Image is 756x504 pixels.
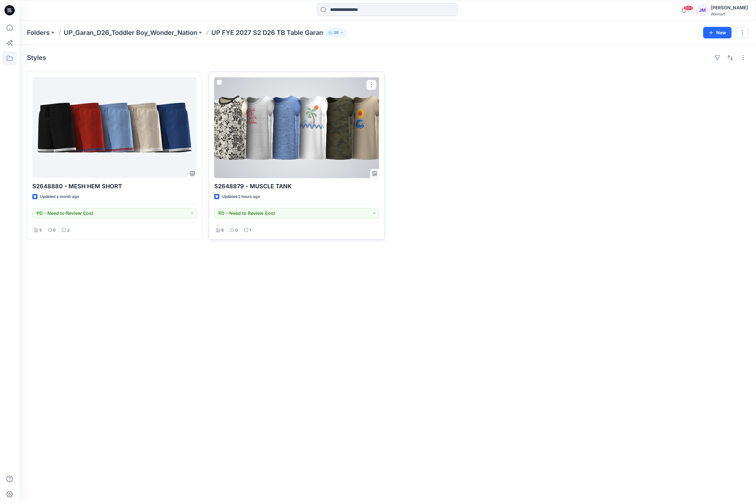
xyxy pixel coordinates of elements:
[222,193,260,200] p: Updated 2 hours ago
[326,28,347,37] button: 39
[27,54,46,61] h4: Styles
[235,227,238,234] p: 0
[703,27,732,38] button: New
[214,77,379,178] a: S2648879 - MUSCLE TANK
[32,182,197,191] p: S2648880 - MESH HEM SHORT
[40,193,79,200] p: Updated a month ago
[39,227,42,234] p: 5
[697,4,708,16] div: JM
[221,227,224,234] p: 6
[211,28,323,37] p: UP FYE 2027 S2 D26 TB Table Garan
[27,28,50,37] a: Folders
[334,29,339,36] p: 39
[249,227,251,234] p: 1
[214,182,379,191] p: S2648879 - MUSCLE TANK
[53,227,56,234] p: 0
[64,28,197,37] a: UP_Garan_D26_Toddler Boy_Wonder_Nation
[684,5,693,11] span: 99+
[711,4,748,12] div: [PERSON_NAME]
[711,12,748,16] div: Walmart
[32,77,197,178] a: S2648880 - MESH HEM SHORT
[67,227,69,234] p: 2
